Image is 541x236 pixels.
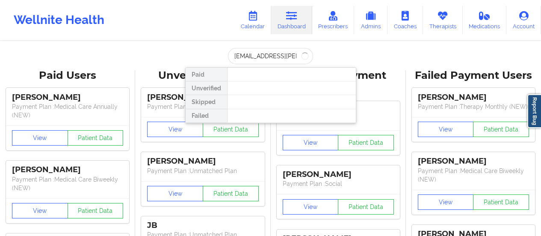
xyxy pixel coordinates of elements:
button: View [12,130,68,146]
div: JB [147,221,258,230]
a: Therapists [423,6,463,34]
button: View [147,186,203,201]
a: Calendar [234,6,271,34]
a: Admins [354,6,387,34]
div: Paid [186,68,227,81]
div: Unverified [186,81,227,95]
div: Failed [186,109,227,123]
div: [PERSON_NAME] [418,156,529,166]
a: Medications [463,6,507,34]
button: Patient Data [338,199,394,215]
div: Paid Users [6,69,129,82]
button: Patient Data [203,186,259,201]
div: [PERSON_NAME] [418,93,529,102]
button: Patient Data [203,122,259,137]
button: View [418,122,474,137]
div: Failed Payment Users [412,69,535,82]
button: Patient Data [68,130,124,146]
p: Payment Plan : Social [283,179,394,188]
button: View [418,194,474,210]
p: Payment Plan : Medical Care Biweekly (NEW) [12,175,123,192]
a: Dashboard [271,6,312,34]
button: View [283,199,339,215]
button: Patient Data [473,194,529,210]
div: [PERSON_NAME] [12,165,123,175]
div: [PERSON_NAME] [147,156,258,166]
p: Payment Plan : Unmatched Plan [147,102,258,111]
button: Patient Data [473,122,529,137]
p: Payment Plan : Unmatched Plan [147,167,258,175]
a: Account [506,6,541,34]
button: Patient Data [338,135,394,150]
p: Payment Plan : Therapy Monthly (NEW) [418,102,529,111]
div: [PERSON_NAME] [12,93,123,102]
p: Payment Plan : Medical Care Biweekly (NEW) [418,167,529,184]
button: Patient Data [68,203,124,218]
a: Report Bug [527,94,541,128]
div: [PERSON_NAME] [283,170,394,179]
div: Unverified Users [141,69,264,82]
div: [PERSON_NAME] [147,93,258,102]
button: View [147,122,203,137]
button: View [283,135,339,150]
a: Prescribers [312,6,355,34]
div: Skipped [186,95,227,109]
p: Payment Plan : Medical Care Annually (NEW) [12,102,123,119]
a: Coaches [387,6,423,34]
button: View [12,203,68,218]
